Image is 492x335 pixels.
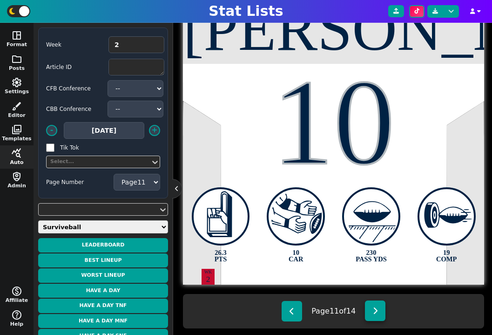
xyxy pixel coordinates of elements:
[11,286,22,297] span: monetization_on
[38,299,168,313] button: Have a Day TNF
[46,63,102,71] label: Article ID
[311,306,356,317] span: Page 11 of 14
[11,77,22,88] span: settings
[11,148,22,159] span: query_stats
[11,101,22,112] span: brush
[206,273,210,285] span: 2
[215,249,227,263] span: 26.3 PTS
[11,54,22,65] span: folder
[38,268,168,283] button: Worst Lineup
[38,253,168,268] button: Best Lineup
[46,178,114,186] label: Page Number
[38,238,168,253] button: Leaderboard
[183,62,484,184] div: 10
[38,284,168,298] button: Have a Day
[289,249,303,263] span: 10 CAR
[46,84,102,93] label: CFB Conference
[60,144,116,152] label: Tik Tok
[282,301,302,321] button: Previous Page
[11,309,22,321] span: help
[11,171,22,182] span: shield_person
[46,125,57,136] button: -
[209,3,283,20] h1: Stat Lists
[50,158,147,166] div: Select...
[356,249,387,263] span: 230 PASS YDS
[11,30,22,41] span: space_dashboard
[46,105,102,113] label: CBB Conference
[46,41,102,49] label: Week
[204,269,212,276] span: WK
[11,124,22,135] span: photo_library
[38,314,168,328] button: Have a Day MNF
[149,125,160,136] button: +
[365,301,385,321] button: Next Page
[436,249,457,263] span: 19 COMP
